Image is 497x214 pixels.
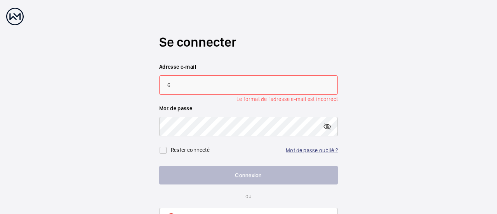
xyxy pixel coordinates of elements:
[159,104,338,112] label: Mot de passe
[159,75,338,95] input: Votre adresse e-mail
[171,147,210,153] label: Rester connecté
[286,147,338,153] a: Mot de passe oublié ?
[159,33,338,51] h2: Se connecter
[159,192,338,200] p: ou
[159,63,338,71] label: Adresse e-mail
[159,95,338,103] li: Le format de l'adresse e-mail est incorrect
[159,166,338,184] button: Connexion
